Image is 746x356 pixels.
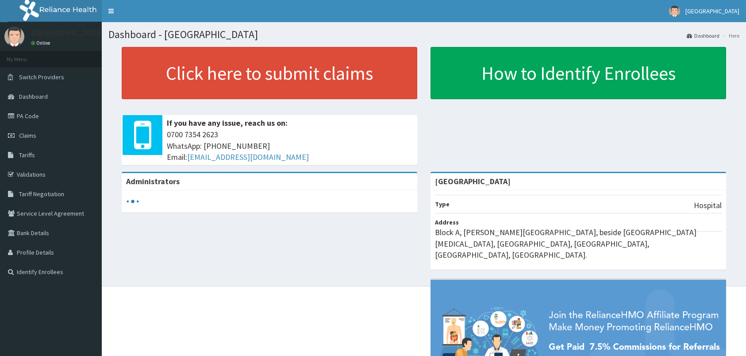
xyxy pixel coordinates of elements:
[31,40,52,46] a: Online
[19,73,64,81] span: Switch Providers
[167,129,413,163] span: 0700 7354 2623 WhatsApp: [PHONE_NUMBER] Email:
[669,6,680,17] img: User Image
[435,227,722,261] p: Block A, [PERSON_NAME][GEOGRAPHIC_DATA], beside [GEOGRAPHIC_DATA][MEDICAL_DATA], [GEOGRAPHIC_DATA...
[685,7,739,15] span: [GEOGRAPHIC_DATA]
[19,93,48,101] span: Dashboard
[435,176,511,186] strong: [GEOGRAPHIC_DATA]
[31,29,104,37] p: [GEOGRAPHIC_DATA]
[435,218,459,226] b: Address
[19,132,36,139] span: Claims
[431,47,726,99] a: How to Identify Enrollees
[126,195,139,208] svg: audio-loading
[19,190,64,198] span: Tariff Negotiation
[108,29,739,40] h1: Dashboard - [GEOGRAPHIC_DATA]
[167,118,288,128] b: If you have any issue, reach us on:
[126,176,180,186] b: Administrators
[694,200,722,211] p: Hospital
[435,200,450,208] b: Type
[720,32,739,39] li: Here
[19,151,35,159] span: Tariffs
[4,27,24,46] img: User Image
[687,32,719,39] a: Dashboard
[187,152,309,162] a: [EMAIL_ADDRESS][DOMAIN_NAME]
[122,47,417,99] a: Click here to submit claims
